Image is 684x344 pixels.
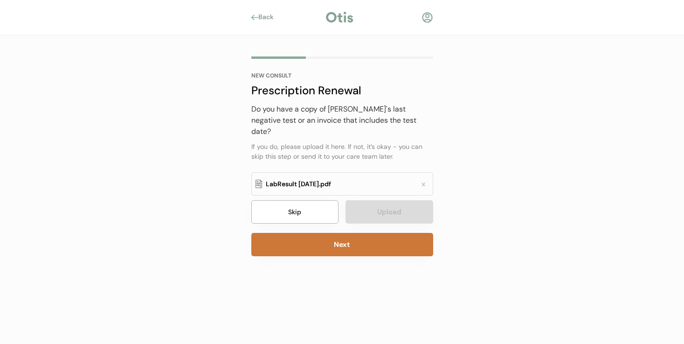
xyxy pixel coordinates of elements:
div: Prescription Renewal [251,82,433,99]
div: LabResult [DATE].pdf [266,179,414,189]
div: Do you have a copy of [PERSON_NAME]'s last negative test or an invoice that includes the test date? [251,104,433,137]
div: If you do, please upload it here. If not, it’s okay - you can skip this step or send it to your c... [251,142,433,163]
button: Skip [251,200,339,224]
button: Upload [345,200,433,224]
button: Next [251,233,433,256]
div: Back [258,13,279,22]
button: x [416,178,430,190]
div: NEW CONSULT [251,73,433,78]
